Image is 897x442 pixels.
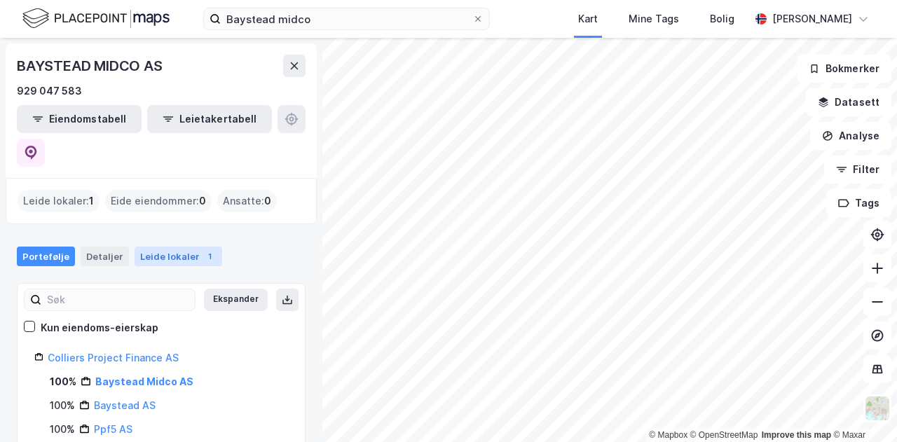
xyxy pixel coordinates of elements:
button: Bokmerker [797,55,891,83]
div: Kontrollprogram for chat [827,375,897,442]
div: Eide eiendommer : [105,190,212,212]
iframe: Chat Widget [827,375,897,442]
div: Leide lokaler [135,247,222,266]
span: 0 [199,193,206,209]
div: Leide lokaler : [18,190,100,212]
div: Kart [578,11,598,27]
button: Ekspander [204,289,268,311]
button: Tags [826,189,891,217]
input: Søk på adresse, matrikkel, gårdeiere, leietakere eller personer [221,8,472,29]
div: Detaljer [81,247,129,266]
div: Mine Tags [629,11,679,27]
div: Portefølje [17,247,75,266]
a: Baystead Midco AS [95,375,193,387]
span: 0 [264,193,271,209]
a: Colliers Project Finance AS [48,352,179,364]
a: Baystead AS [94,399,156,411]
img: logo.f888ab2527a4732fd821a326f86c7f29.svg [22,6,170,31]
a: OpenStreetMap [690,430,758,440]
div: Ansatte : [217,190,277,212]
button: Filter [824,156,891,184]
input: Søk [41,289,195,310]
div: Kun eiendoms-eierskap [41,319,158,336]
a: Mapbox [649,430,687,440]
a: Ppf5 AS [94,423,132,435]
button: Leietakertabell [147,105,272,133]
div: Bolig [710,11,734,27]
a: Improve this map [762,430,831,440]
div: 100% [50,397,75,414]
div: [PERSON_NAME] [772,11,852,27]
div: 100% [50,373,76,390]
button: Eiendomstabell [17,105,142,133]
button: Datasett [806,88,891,116]
button: Analyse [810,122,891,150]
div: 929 047 583 [17,83,82,99]
span: 1 [89,193,94,209]
div: BAYSTEAD MIDCO AS [17,55,165,77]
div: 1 [203,249,217,263]
div: 100% [50,421,75,438]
